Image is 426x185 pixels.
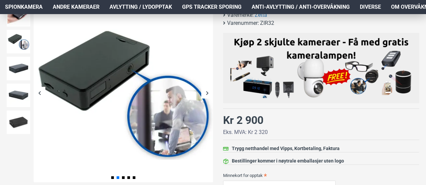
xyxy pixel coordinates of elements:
[53,3,99,11] span: Andre kameraer
[110,3,172,11] span: Avlytting / Lydopptak
[7,57,30,80] img: Zetta ZIR32 - Mini nattkamera med 180 dager batterilevetid - SpyGadgets.no
[111,176,114,179] span: Go to slide 1
[133,176,135,179] span: Go to slide 5
[117,176,119,179] span: Go to slide 2
[360,3,381,11] span: Diverse
[122,176,125,179] span: Go to slide 3
[7,110,30,134] img: Zetta ZIR32 - Mini nattkamera med 180 dager batterilevetid - SpyGadgets.no
[260,19,274,27] span: ZIR32
[201,87,213,99] div: Next slide
[7,84,30,107] img: Zetta ZIR32 - Mini nattkamera med 180 dager batterilevetid - SpyGadgets.no
[182,3,242,11] span: GPS Tracker Sporing
[252,3,350,11] span: Anti-avlytting / Anti-overvåkning
[7,3,30,27] img: Zetta ZIR32 - Mini nattkamera med 180 dager batterilevetid - SpyGadgets.no
[232,157,344,165] div: Bestillinger kommer i nøytrale emballasjer uten logo
[127,176,130,179] span: Go to slide 4
[228,36,414,98] img: Kjøp 2 skjulte kameraer – Få med gratis kameralampe!
[7,30,30,53] img: Zetta ZIR32 - Mini nattkamera med 180 dager batterilevetid - SpyGadgets.no
[227,19,259,27] b: Varenummer:
[34,3,213,182] img: Zetta ZIR32 - Mini nattkamera med 180 dager batterilevetid - SpyGadgets.no
[223,170,419,181] label: Minnekort for opptak
[255,11,267,19] a: Zetta
[5,3,43,11] span: Spionkamera
[227,11,254,19] b: Varemerke:
[232,145,340,152] div: Trygg netthandel med Vipps, Kortbetaling, Faktura
[223,112,263,128] div: Kr 2 900
[34,87,45,99] div: Previous slide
